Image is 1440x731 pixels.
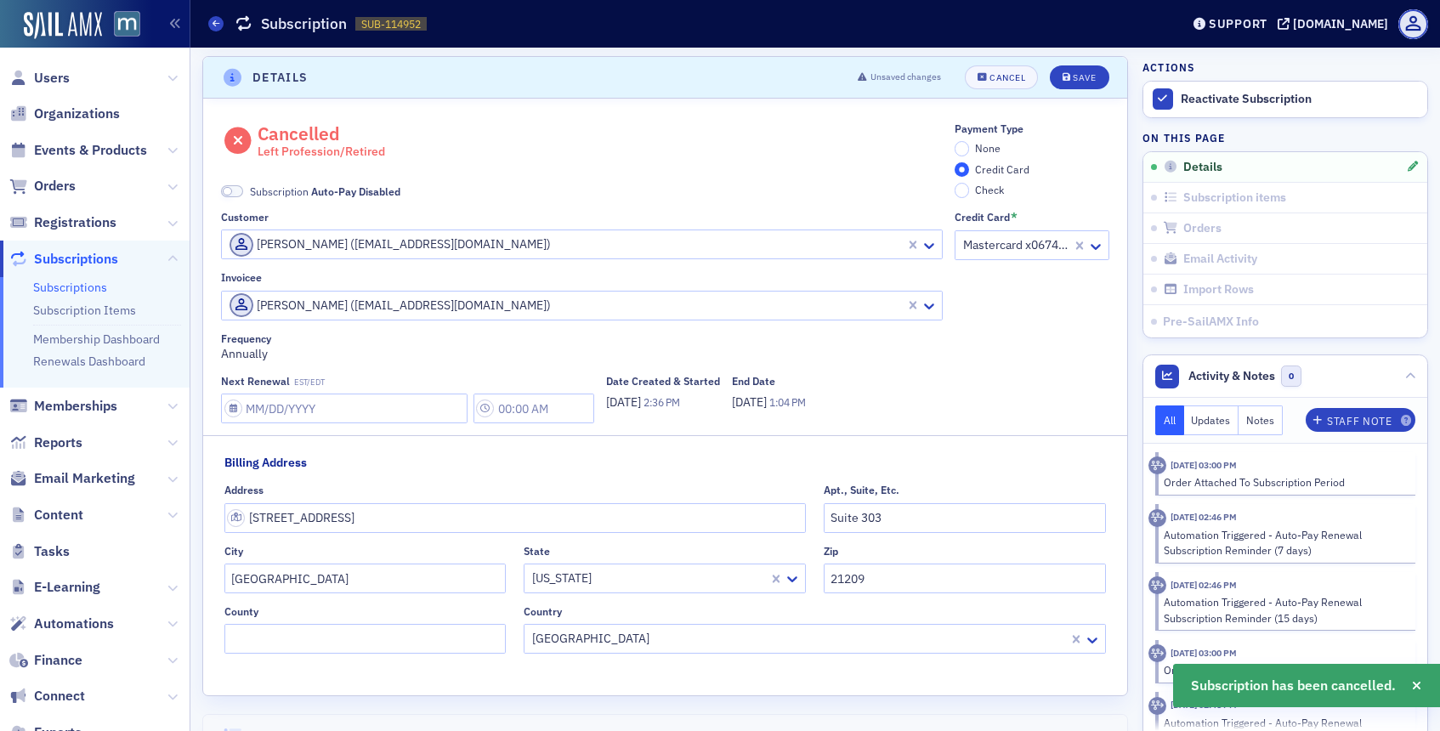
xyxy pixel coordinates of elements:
[1209,16,1267,31] div: Support
[975,141,1001,155] span: None
[1142,59,1195,75] h4: Actions
[732,394,769,410] span: [DATE]
[1398,9,1428,39] span: Profile
[34,69,70,88] span: Users
[252,69,309,87] h4: Details
[33,303,136,318] a: Subscription Items
[955,141,970,156] input: None
[1073,73,1096,82] div: Save
[224,545,243,558] div: City
[24,12,102,39] img: SailAMX
[34,506,83,524] span: Content
[9,651,82,670] a: Finance
[34,578,100,597] span: E-Learning
[9,578,100,597] a: E-Learning
[643,395,680,409] span: 2:36 PM
[34,105,120,123] span: Organizations
[221,332,271,345] div: Frequency
[524,605,562,618] div: Country
[1171,647,1237,659] time: 8/4/2024 03:00 PM
[1306,408,1415,432] button: Staff Note
[9,213,116,232] a: Registrations
[1191,676,1396,696] span: Subscription has been cancelled.
[1148,576,1166,594] div: Activity
[34,651,82,670] span: Finance
[1171,511,1237,523] time: 7/28/2025 02:46 PM
[9,542,70,561] a: Tasks
[606,375,720,388] div: Date Created & Started
[9,250,118,269] a: Subscriptions
[1327,416,1392,426] div: Staff Note
[1281,365,1302,387] span: 0
[1184,405,1239,435] button: Updates
[34,687,85,705] span: Connect
[34,542,70,561] span: Tasks
[1183,252,1257,267] span: Email Activity
[824,484,899,496] div: Apt., Suite, Etc.
[33,354,145,369] a: Renewals Dashboard
[1148,644,1166,662] div: Activity
[102,11,140,40] a: View Homepage
[1293,16,1388,31] div: [DOMAIN_NAME]
[221,185,243,198] span: Auto-Pay Disabled
[34,250,118,269] span: Subscriptions
[33,331,160,347] a: Membership Dashboard
[1183,282,1254,297] span: Import Rows
[34,397,117,416] span: Memberships
[261,14,347,34] h1: Subscription
[221,211,269,224] div: Customer
[34,615,114,633] span: Automations
[34,177,76,195] span: Orders
[1183,190,1286,206] span: Subscription items
[224,454,307,472] div: Billing Address
[606,394,643,410] span: [DATE]
[9,506,83,524] a: Content
[1171,699,1237,711] time: 7/28/2024 02:46 PM
[258,122,385,160] div: Cancelled
[955,183,970,198] input: Check
[9,433,82,452] a: Reports
[1148,697,1166,715] div: Activity
[1163,314,1259,329] span: Pre-SailAMX Info
[1239,405,1283,435] button: Notes
[769,395,806,409] span: 1:04 PM
[989,73,1025,82] div: Cancel
[1143,82,1427,117] button: Reactivate Subscription
[221,375,290,388] div: Next Renewal
[1164,527,1404,558] div: Automation Triggered - Auto-Pay Renewal Subscription Reminder (7 days)
[9,615,114,633] a: Automations
[9,177,76,195] a: Orders
[221,394,468,423] input: MM/DD/YYYY
[34,433,82,452] span: Reports
[9,687,85,705] a: Connect
[221,271,262,284] div: Invoicee
[975,183,1004,196] span: Check
[1188,367,1275,385] span: Activity & Notes
[965,65,1038,89] button: Cancel
[1183,160,1222,175] span: Details
[33,280,107,295] a: Subscriptions
[1171,579,1237,591] time: 7/20/2025 02:46 PM
[1278,18,1394,30] button: [DOMAIN_NAME]
[1164,594,1404,626] div: Automation Triggered - Auto-Pay Renewal Subscription Reminder (15 days)
[230,293,902,317] div: [PERSON_NAME] ([EMAIL_ADDRESS][DOMAIN_NAME])
[250,184,400,199] span: Subscription
[34,141,147,160] span: Events & Products
[9,141,147,160] a: Events & Products
[473,394,594,423] input: 00:00 AM
[1050,65,1108,89] button: Save
[1155,405,1184,435] button: All
[224,605,258,618] div: County
[221,332,943,363] div: Annually
[955,122,1023,135] div: Payment Type
[34,469,135,488] span: Email Marketing
[870,71,941,84] span: Unsaved changes
[955,162,970,178] input: Credit Card
[9,69,70,88] a: Users
[230,233,902,257] div: [PERSON_NAME] ([EMAIL_ADDRESS][DOMAIN_NAME])
[824,545,838,558] div: Zip
[1148,456,1166,474] div: Activity
[524,545,550,558] div: State
[224,484,264,496] div: Address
